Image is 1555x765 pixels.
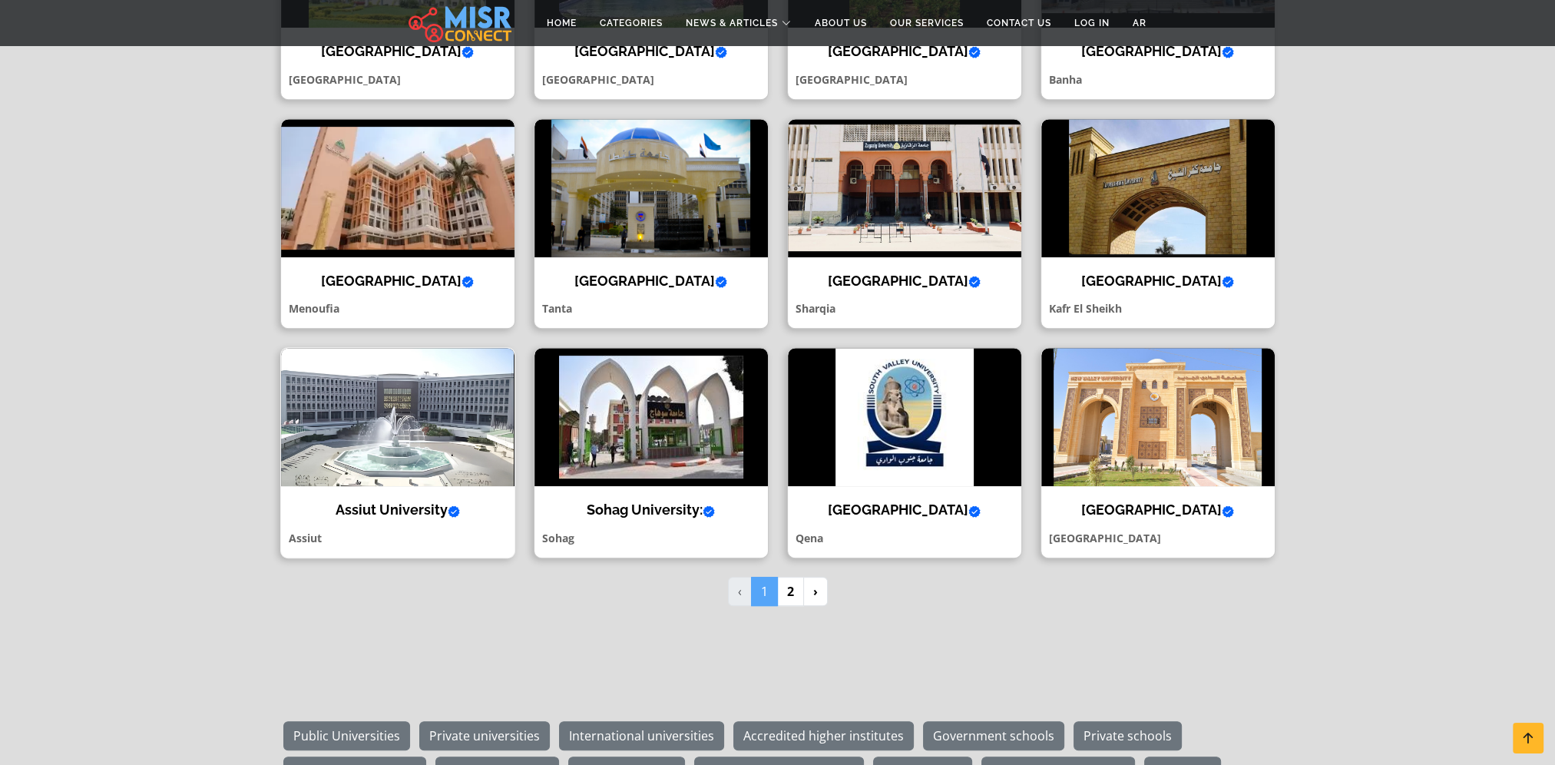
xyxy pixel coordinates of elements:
[448,505,460,518] svg: Verified account
[293,43,503,60] h4: [GEOGRAPHIC_DATA]
[588,8,674,38] a: Categories
[1053,273,1263,290] h4: [GEOGRAPHIC_DATA]
[1121,8,1158,38] a: AR
[788,348,1021,486] img: South Valley University
[1222,46,1234,58] svg: Verified account
[1041,71,1275,88] p: Banha
[1222,276,1234,288] svg: Verified account
[803,8,878,38] a: About Us
[524,118,778,330] a: Tanta University [GEOGRAPHIC_DATA] Tanta
[409,4,511,42] img: main.misr_connect
[271,347,524,558] a: Assiut University Assiut University Assiut
[546,502,756,518] h4: Sohag University:
[1222,505,1234,518] svg: Verified account
[462,276,474,288] svg: Verified account
[803,577,828,606] a: Next »
[462,46,474,58] svg: Verified account
[1041,530,1275,546] p: [GEOGRAPHIC_DATA]
[799,273,1010,290] h4: [GEOGRAPHIC_DATA]
[283,721,410,750] a: Public Universities
[968,276,981,288] svg: Verified account
[281,530,514,546] p: Assiut
[799,43,1010,60] h4: [GEOGRAPHIC_DATA]
[788,530,1021,546] p: Qena
[281,348,514,486] img: Assiut University
[546,273,756,290] h4: [GEOGRAPHIC_DATA]
[534,300,768,316] p: Tanta
[686,16,778,30] span: News & Articles
[728,577,752,606] li: « Previous
[1031,347,1285,558] a: New Valley University [GEOGRAPHIC_DATA] [GEOGRAPHIC_DATA]
[1041,348,1275,486] img: New Valley University
[293,502,503,518] h4: Assiut University
[559,721,724,750] a: International universities
[715,276,727,288] svg: Verified account
[733,721,914,750] a: Accredited higher institutes
[788,119,1021,257] img: Zagazig University
[281,300,514,316] p: Menoufia
[1031,118,1285,330] a: Kafrelsheikh University [GEOGRAPHIC_DATA] Kafr El Sheikh
[1074,721,1182,750] a: Private schools
[674,8,803,38] a: News & Articles
[534,119,768,257] img: Tanta University
[751,577,778,606] span: 1
[788,71,1021,88] p: [GEOGRAPHIC_DATA]
[419,721,550,750] a: Private universities
[281,119,514,257] img: Menoufia University
[535,8,588,38] a: Home
[777,577,804,606] a: 2
[293,273,503,290] h4: [GEOGRAPHIC_DATA]
[524,347,778,558] a: Sohag University: Sohag University: Sohag
[975,8,1063,38] a: Contact Us
[1053,502,1263,518] h4: [GEOGRAPHIC_DATA]
[1041,300,1275,316] p: Kafr El Sheikh
[1053,43,1263,60] h4: [GEOGRAPHIC_DATA]
[968,46,981,58] svg: Verified account
[546,43,756,60] h4: [GEOGRAPHIC_DATA]
[799,502,1010,518] h4: [GEOGRAPHIC_DATA]
[534,530,768,546] p: Sohag
[923,721,1064,750] a: Government schools
[1041,119,1275,257] img: Kafrelsheikh University
[281,71,514,88] p: [GEOGRAPHIC_DATA]
[715,46,727,58] svg: Verified account
[878,8,975,38] a: Our Services
[703,505,715,518] svg: Verified account
[271,118,524,330] a: Menoufia University [GEOGRAPHIC_DATA] Menoufia
[778,118,1031,330] a: Zagazig University [GEOGRAPHIC_DATA] Sharqia
[788,300,1021,316] p: Sharqia
[1063,8,1121,38] a: Log in
[534,348,768,486] img: Sohag University:
[778,347,1031,558] a: South Valley University [GEOGRAPHIC_DATA] Qena
[534,71,768,88] p: [GEOGRAPHIC_DATA]
[968,505,981,518] svg: Verified account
